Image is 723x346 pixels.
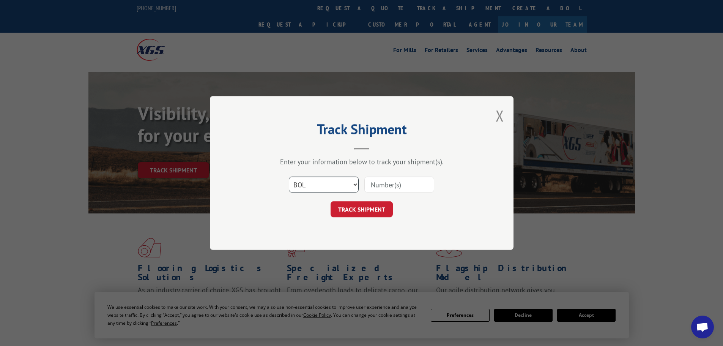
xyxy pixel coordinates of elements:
div: Enter your information below to track your shipment(s). [248,157,476,166]
h2: Track Shipment [248,124,476,138]
input: Number(s) [364,177,434,193]
button: Close modal [496,106,504,126]
button: TRACK SHIPMENT [331,201,393,217]
div: Open chat [691,316,714,338]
